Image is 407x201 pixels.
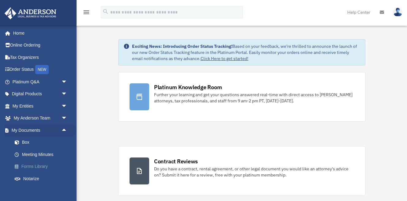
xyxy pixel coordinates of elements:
[61,124,73,137] span: arrow_drop_up
[132,43,360,62] div: Based on your feedback, we're thrilled to announce the launch of our new Order Status Tracking fe...
[4,63,77,76] a: Order StatusNEW
[201,56,248,61] a: Click Here to get started!
[4,27,73,39] a: Home
[4,100,77,112] a: My Entitiesarrow_drop_down
[4,88,77,100] a: Digital Productsarrow_drop_down
[4,39,77,51] a: Online Ordering
[9,173,77,185] a: Notarize
[83,9,90,16] i: menu
[393,8,402,17] img: User Pic
[9,148,77,161] a: Meeting Minutes
[132,44,232,49] strong: Exciting News: Introducing Order Status Tracking!
[4,124,77,136] a: My Documentsarrow_drop_up
[118,146,365,196] a: Contract Reviews Do you have a contract, rental agreement, or other legal document you would like...
[3,7,58,19] img: Anderson Advisors Platinum Portal
[4,76,77,88] a: Platinum Q&Aarrow_drop_down
[61,76,73,88] span: arrow_drop_down
[4,112,77,124] a: My Anderson Teamarrow_drop_down
[83,11,90,16] a: menu
[61,112,73,125] span: arrow_drop_down
[154,92,354,104] div: Further your learning and get your questions answered real-time with direct access to [PERSON_NAM...
[61,88,73,100] span: arrow_drop_down
[9,161,77,173] a: Forms Library
[35,65,49,74] div: NEW
[9,136,77,149] a: Box
[154,166,354,178] div: Do you have a contract, rental agreement, or other legal document you would like an attorney's ad...
[154,83,222,91] div: Platinum Knowledge Room
[4,51,77,63] a: Tax Organizers
[102,8,109,15] i: search
[154,157,198,165] div: Contract Reviews
[61,100,73,112] span: arrow_drop_down
[118,72,365,122] a: Platinum Knowledge Room Further your learning and get your questions answered real-time with dire...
